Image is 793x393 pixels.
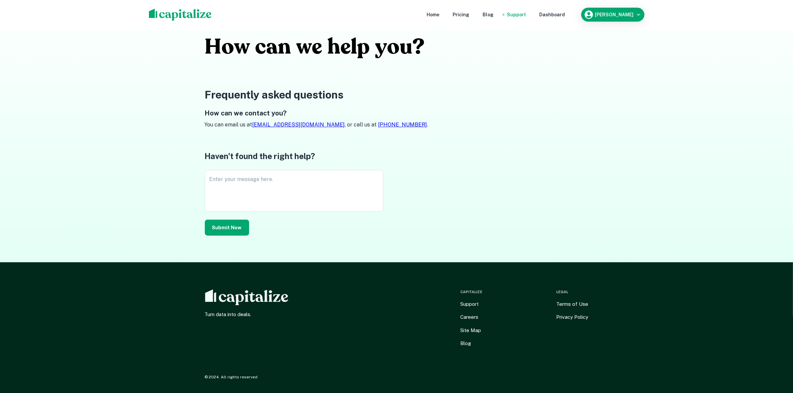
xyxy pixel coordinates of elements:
span: n [278,34,291,60]
iframe: Chat Widget [760,340,793,372]
span: H [205,34,222,60]
a: [EMAIL_ADDRESS][DOMAIN_NAME] [252,121,345,128]
span: ? [413,34,425,60]
span: u [400,34,413,60]
a: Pricing [453,11,470,18]
a: Blog [483,11,494,18]
span: e [341,34,351,60]
a: Dashboard [540,11,565,18]
a: Privacy Policy [557,313,589,321]
h6: [PERSON_NAME] [595,12,634,17]
span: h [328,34,341,60]
p: Turn data into deals. [205,310,333,318]
a: Site Map [461,326,481,334]
a: Careers [461,313,479,321]
span: e [312,34,322,60]
span: w [296,34,312,60]
h4: Haven't found the right help? [205,150,383,162]
button: [PERSON_NAME] [581,8,644,22]
a: Home [427,11,440,18]
p: You can email us at , or call us at . [205,121,589,129]
a: Blog [461,339,471,347]
span: l [351,34,357,60]
a: Terms of Use [557,300,589,308]
button: Submit Now [205,220,249,236]
div: Legal [557,289,569,295]
h3: Frequently asked questions [205,87,589,103]
a: [PHONE_NUMBER] [378,121,427,128]
a: Support [461,300,479,308]
img: capitalize-logo.png [149,9,212,21]
a: Support [507,11,526,18]
span: o [222,34,234,60]
span: a [266,34,278,60]
span: c [255,34,266,60]
span: o [387,34,400,60]
span: p [357,34,370,60]
span: y [375,34,387,60]
span: w [234,34,250,60]
img: capitalize-logo-white.png [205,289,289,305]
h5: How can we contact you? [205,108,589,118]
div: Capitalize [461,289,483,295]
